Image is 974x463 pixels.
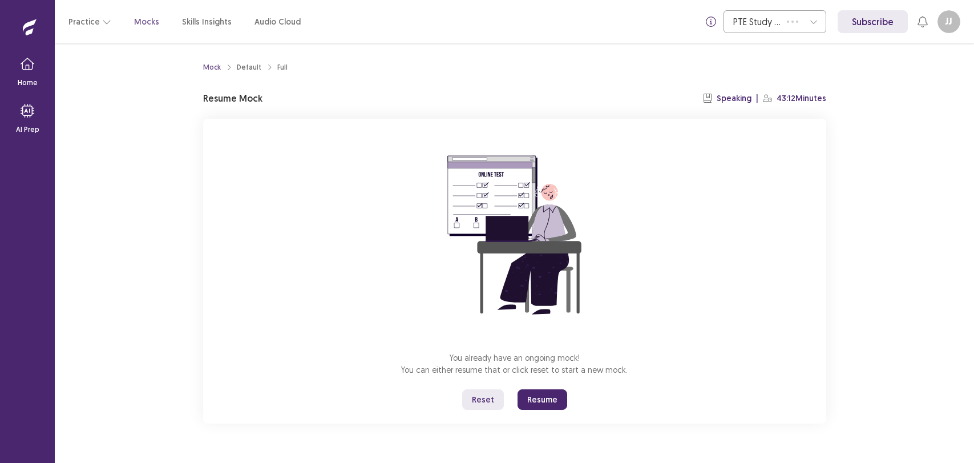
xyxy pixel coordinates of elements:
a: Mock [203,62,221,73]
p: 43:12 Minutes [777,92,826,104]
button: Reset [462,389,504,410]
a: Mocks [134,16,159,28]
p: Home [18,78,38,88]
p: | [756,92,758,104]
div: Default [237,62,261,73]
button: Resume [518,389,567,410]
a: Audio Cloud [254,16,301,28]
p: Speaking [717,92,751,104]
button: JJ [937,10,960,33]
button: info [701,11,721,32]
p: AI Prep [16,124,39,135]
nav: breadcrumb [203,62,288,73]
img: attend-mock [412,132,617,338]
p: Resume Mock [203,91,262,105]
button: Practice [68,11,111,32]
a: Skills Insights [182,16,232,28]
p: You already have an ongoing mock! You can either resume that or click reset to start a new mock. [401,352,628,376]
div: PTE Study Centre [733,11,781,33]
a: Subscribe [838,10,908,33]
div: Full [277,62,288,73]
